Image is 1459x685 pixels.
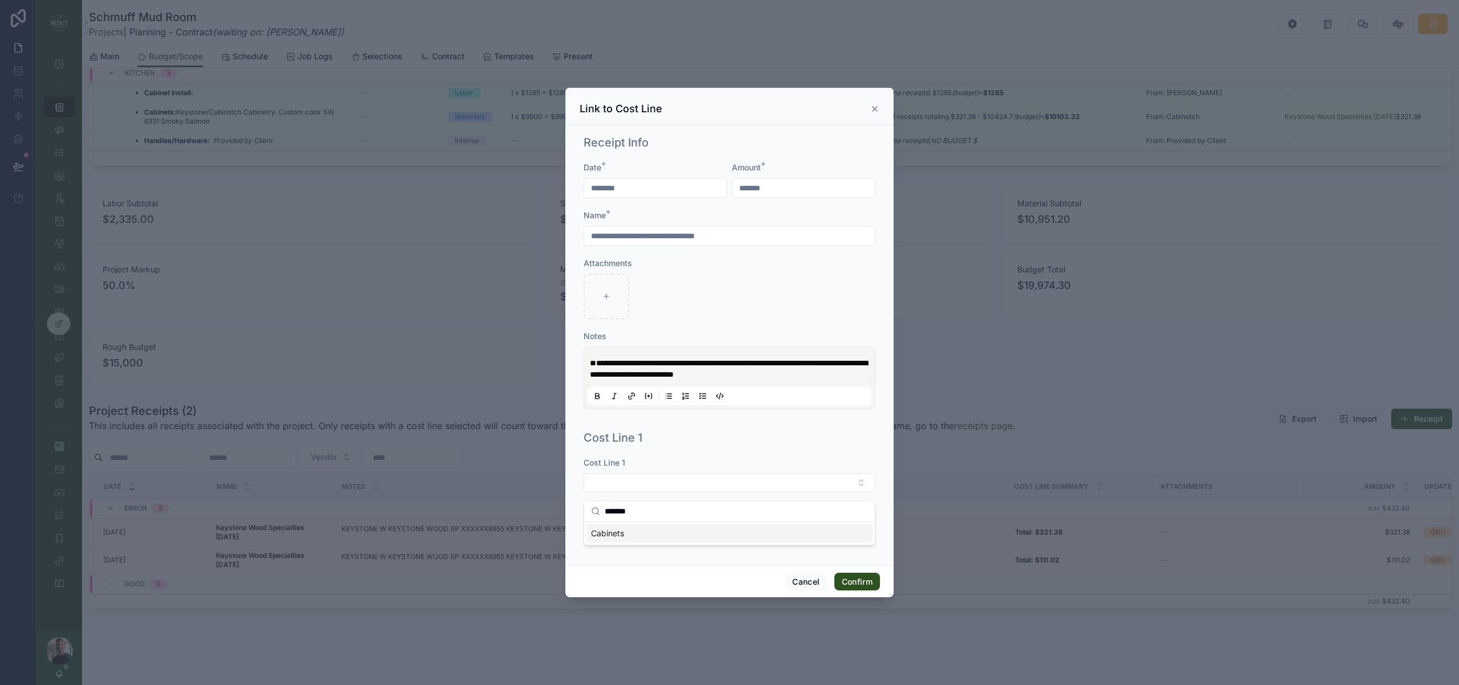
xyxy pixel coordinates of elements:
[580,102,662,116] h3: Link to Cost Line
[584,331,606,341] span: Notes
[584,210,606,220] span: Name
[584,258,632,268] span: Attachments
[584,430,642,446] h1: Cost Line 1
[732,162,761,172] span: Amount
[584,458,625,467] span: Cost Line 1
[834,573,880,591] button: Confirm
[584,473,875,492] button: Select Button
[584,162,601,172] span: Date
[591,528,624,539] span: Cabinets
[584,522,875,545] div: Suggestions
[584,134,649,150] h1: Receipt Info
[785,573,827,591] button: Cancel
